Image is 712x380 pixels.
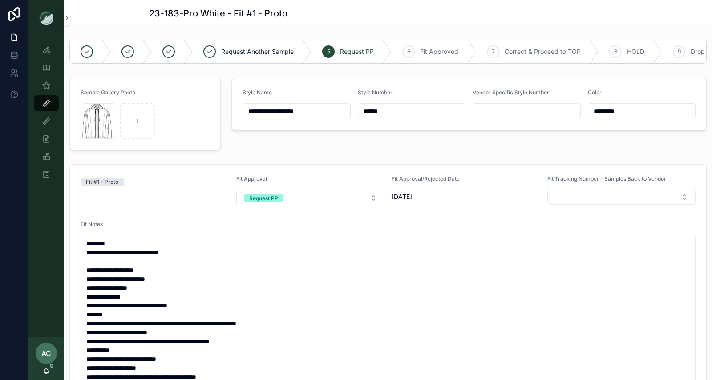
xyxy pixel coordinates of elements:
div: Fit #1 - Proto [86,178,118,186]
button: Select Button [547,190,696,205]
span: 9 [678,48,681,55]
span: 8 [614,48,617,55]
span: Fit Approval [236,175,267,182]
div: scrollable content [28,36,64,194]
span: Fit Approved [420,47,458,56]
span: Request Another Sample [221,47,294,56]
span: HOLD [627,47,644,56]
span: Fit Approval/Rejected Date [392,175,460,182]
span: Sample Gallery Photo [81,89,135,96]
img: App logo [39,11,53,25]
h1: 23-183-Pro White - Fit #1 - Proto [149,7,287,20]
span: Fit Notes [81,221,103,227]
span: AC [41,348,51,359]
span: Style Number [358,89,392,96]
span: Fit Tracking Number - Samples Back to Vendor [547,175,666,182]
span: 7 [492,48,495,55]
span: Request PP [340,47,374,56]
div: Request PP [249,194,278,202]
span: [DATE] [392,192,540,201]
button: Select Button [236,190,385,206]
span: Style Name [243,89,272,96]
span: Correct & Proceed to TOP [505,47,581,56]
span: Vendor Specific Style Number [473,89,549,96]
span: Drop [691,47,705,56]
span: Color [588,89,602,96]
span: 5 [327,48,330,55]
span: 6 [407,48,410,55]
